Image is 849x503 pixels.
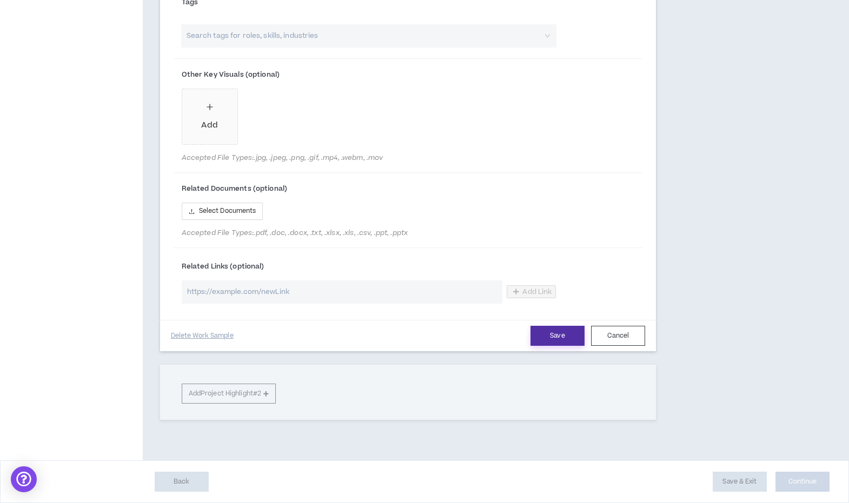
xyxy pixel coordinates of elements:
[182,203,263,220] button: uploadSelect Documents
[11,466,37,492] div: Open Intercom Messenger
[713,472,767,492] button: Save & Exit
[182,229,556,237] span: Accepted File Types: .pdf, .doc, .docx, .txt, .xlsx, .xls, .csv, .ppt, .pptx
[171,326,234,345] button: Delete Work Sample
[530,326,585,346] button: Save
[182,70,280,79] span: Other Key Visuals (optional)
[775,472,830,492] button: Continue
[182,261,264,271] span: Related Links (optional)
[206,103,214,111] span: plus
[182,280,503,304] input: https://example.com/newLink
[182,153,556,162] span: Accepted File Types: .jpg, .jpeg, .png, .gif, .mp4, .webm, .mov
[201,119,217,131] div: Add
[591,326,645,346] button: Cancel
[182,89,237,144] span: plusAdd
[189,208,195,214] span: upload
[199,206,256,216] span: Select Documents
[155,472,209,492] button: Back
[507,285,556,298] button: Add Link
[182,184,287,193] span: Related Documents (optional)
